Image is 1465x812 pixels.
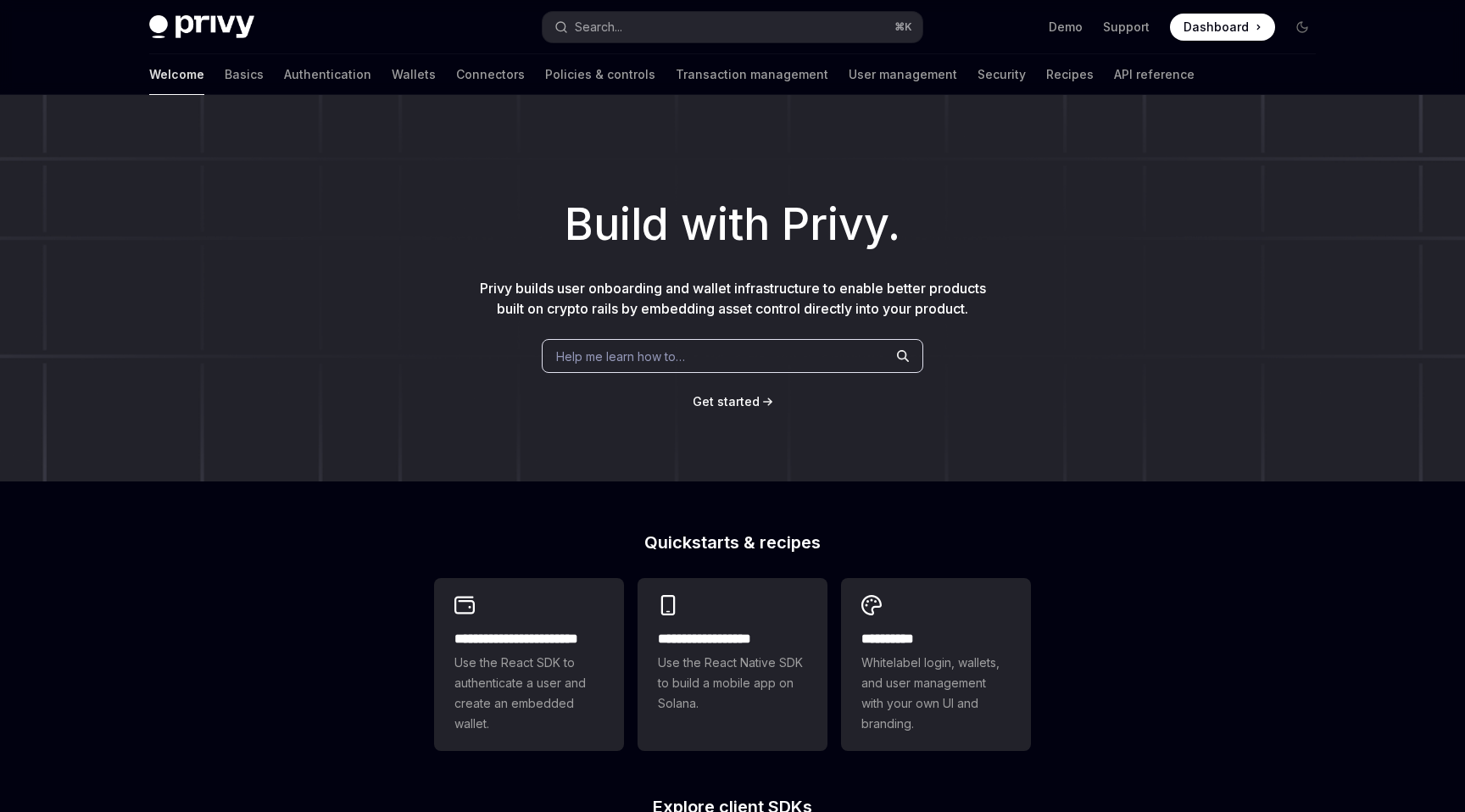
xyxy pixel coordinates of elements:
[284,54,371,95] a: Authentication
[545,54,655,95] a: Policies & controls
[1103,19,1150,36] a: Support
[543,12,922,42] button: Search...⌘K
[456,54,525,95] a: Connectors
[841,578,1031,751] a: **** *****Whitelabel login, wallets, and user management with your own UI and branding.
[556,348,685,365] span: Help me learn how to…
[1184,19,1249,36] span: Dashboard
[849,54,957,95] a: User management
[434,534,1031,551] h2: Quickstarts & recipes
[225,54,264,95] a: Basics
[894,20,912,34] span: ⌘ K
[693,394,760,409] span: Get started
[575,17,622,37] div: Search...
[676,54,828,95] a: Transaction management
[454,653,604,734] span: Use the React SDK to authenticate a user and create an embedded wallet.
[27,192,1438,258] h1: Build with Privy.
[693,393,760,410] a: Get started
[1049,19,1083,36] a: Demo
[1170,14,1275,41] a: Dashboard
[861,653,1011,734] span: Whitelabel login, wallets, and user management with your own UI and branding.
[149,54,204,95] a: Welcome
[1289,14,1316,41] button: Toggle dark mode
[1114,54,1195,95] a: API reference
[149,15,254,39] img: dark logo
[1046,54,1094,95] a: Recipes
[638,578,827,751] a: **** **** **** ***Use the React Native SDK to build a mobile app on Solana.
[480,280,986,317] span: Privy builds user onboarding and wallet infrastructure to enable better products built on crypto ...
[658,653,807,714] span: Use the React Native SDK to build a mobile app on Solana.
[392,54,436,95] a: Wallets
[978,54,1026,95] a: Security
